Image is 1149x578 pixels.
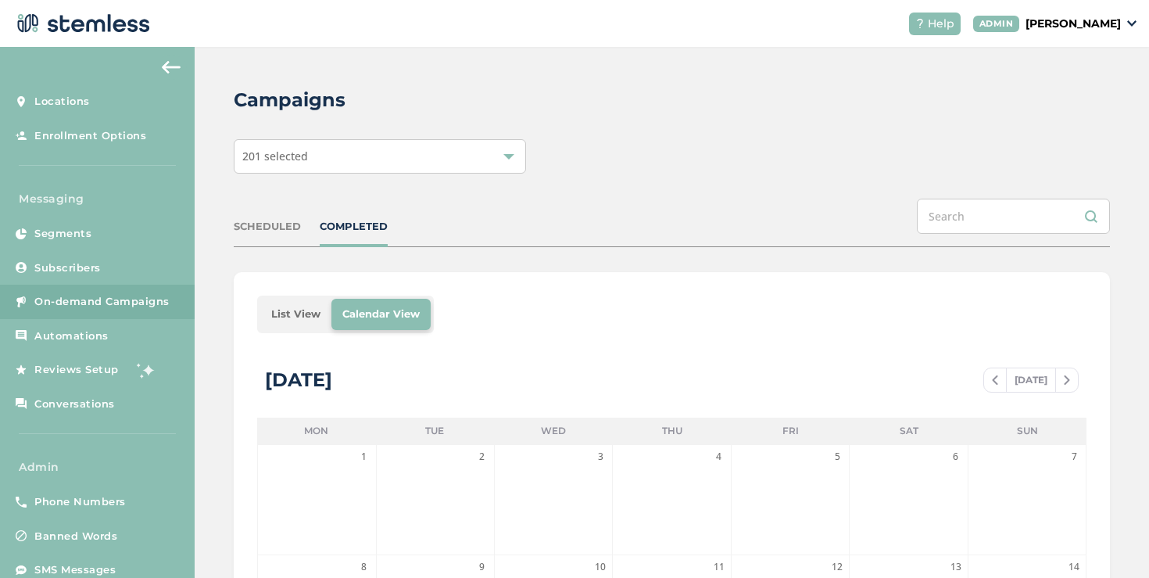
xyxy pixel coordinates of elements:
img: logo-dark-0685b13c.svg [13,8,150,39]
img: icon-arrow-back-accent-c549486e.svg [162,61,181,74]
span: 2 [474,449,490,465]
p: [PERSON_NAME] [1026,16,1121,32]
span: 4 [711,449,727,465]
span: Locations [34,94,90,109]
span: 1 [356,449,372,465]
span: 10 [592,559,608,575]
img: icon-help-white-03924b79.svg [915,19,925,28]
span: 3 [592,449,608,465]
span: 13 [948,559,964,575]
span: Segments [34,226,91,242]
span: 14 [1066,559,1082,575]
li: Sun [968,418,1086,444]
span: Conversations [34,397,115,412]
input: Search [917,199,1110,234]
li: Calendar View [331,299,431,330]
img: icon_down-arrow-small-66adaf34.svg [1127,20,1136,27]
span: 11 [711,559,727,575]
img: glitter-stars-b7820f95.gif [131,354,162,386]
span: 7 [1066,449,1082,465]
li: Tue [376,418,495,444]
div: SCHEDULED [234,219,301,235]
img: icon-chevron-right-bae969c5.svg [1064,375,1070,385]
li: Sat [850,418,968,444]
h2: Campaigns [234,86,345,114]
span: Subscribers [34,260,101,276]
span: 201 selected [242,149,308,163]
img: icon-chevron-left-b8c47ebb.svg [992,375,998,385]
li: Fri [731,418,850,444]
li: Thu [613,418,732,444]
span: Reviews Setup [34,362,119,378]
span: 12 [829,559,845,575]
span: Automations [34,328,109,344]
span: 6 [948,449,964,465]
iframe: Chat Widget [1071,503,1149,578]
div: COMPLETED [320,219,388,235]
li: List View [260,299,331,330]
span: Help [928,16,954,32]
span: Banned Words [34,529,117,544]
span: Enrollment Options [34,128,146,144]
span: 5 [829,449,845,465]
span: Phone Numbers [34,494,126,510]
div: ADMIN [973,16,1020,32]
span: [DATE] [1006,368,1056,392]
span: 9 [474,559,490,575]
span: On-demand Campaigns [34,294,170,310]
span: 8 [356,559,372,575]
div: [DATE] [265,366,332,394]
li: Wed [494,418,613,444]
span: SMS Messages [34,562,116,578]
li: Mon [257,418,376,444]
